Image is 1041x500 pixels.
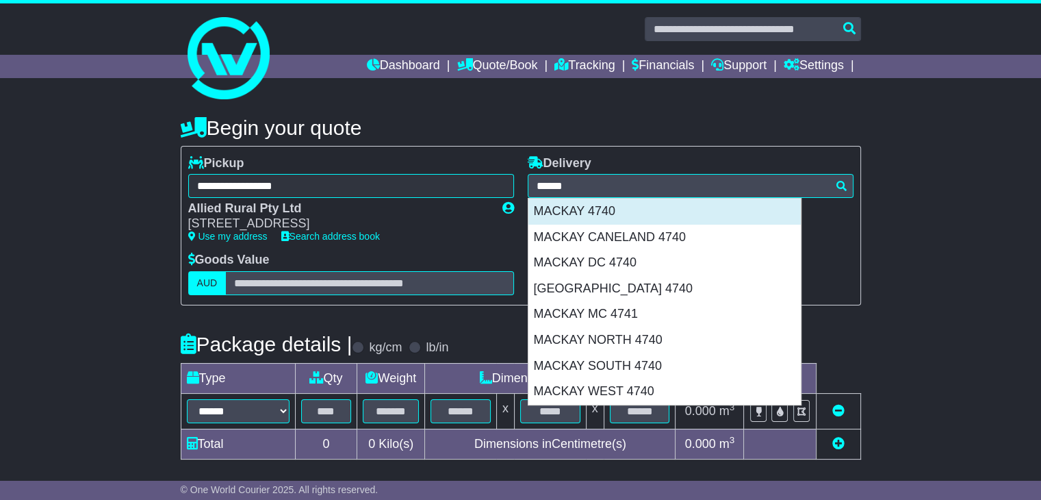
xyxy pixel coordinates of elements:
[528,225,801,251] div: MACKAY CANELAND 4740
[295,429,357,459] td: 0
[295,363,357,393] td: Qty
[181,363,295,393] td: Type
[457,55,537,78] a: Quote/Book
[181,333,352,355] h4: Package details |
[586,393,604,429] td: x
[188,201,489,216] div: Allied Rural Pty Ltd
[832,404,845,418] a: Remove this item
[632,55,694,78] a: Financials
[685,437,716,451] span: 0.000
[528,276,801,302] div: [GEOGRAPHIC_DATA] 4740
[685,404,716,418] span: 0.000
[528,174,853,198] typeahead: Please provide city
[730,402,735,412] sup: 3
[181,429,295,459] td: Total
[528,327,801,353] div: MACKAY NORTH 4740
[188,156,244,171] label: Pickup
[528,301,801,327] div: MACKAY MC 4741
[369,340,402,355] label: kg/cm
[425,429,676,459] td: Dimensions in Centimetre(s)
[357,429,425,459] td: Kilo(s)
[181,484,378,495] span: © One World Courier 2025. All rights reserved.
[368,437,375,451] span: 0
[426,340,448,355] label: lb/in
[367,55,440,78] a: Dashboard
[496,393,514,429] td: x
[719,404,735,418] span: m
[832,437,845,451] a: Add new item
[188,231,268,242] a: Use my address
[730,435,735,445] sup: 3
[528,156,591,171] label: Delivery
[784,55,844,78] a: Settings
[357,363,425,393] td: Weight
[719,437,735,451] span: m
[188,271,227,295] label: AUD
[188,216,489,232] div: [STREET_ADDRESS]
[711,55,767,78] a: Support
[554,55,615,78] a: Tracking
[528,199,801,225] div: MACKAY 4740
[425,363,676,393] td: Dimensions (L x W x H)
[528,250,801,276] div: MACKAY DC 4740
[528,379,801,405] div: MACKAY WEST 4740
[188,253,270,268] label: Goods Value
[528,353,801,379] div: MACKAY SOUTH 4740
[281,231,380,242] a: Search address book
[181,116,861,139] h4: Begin your quote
